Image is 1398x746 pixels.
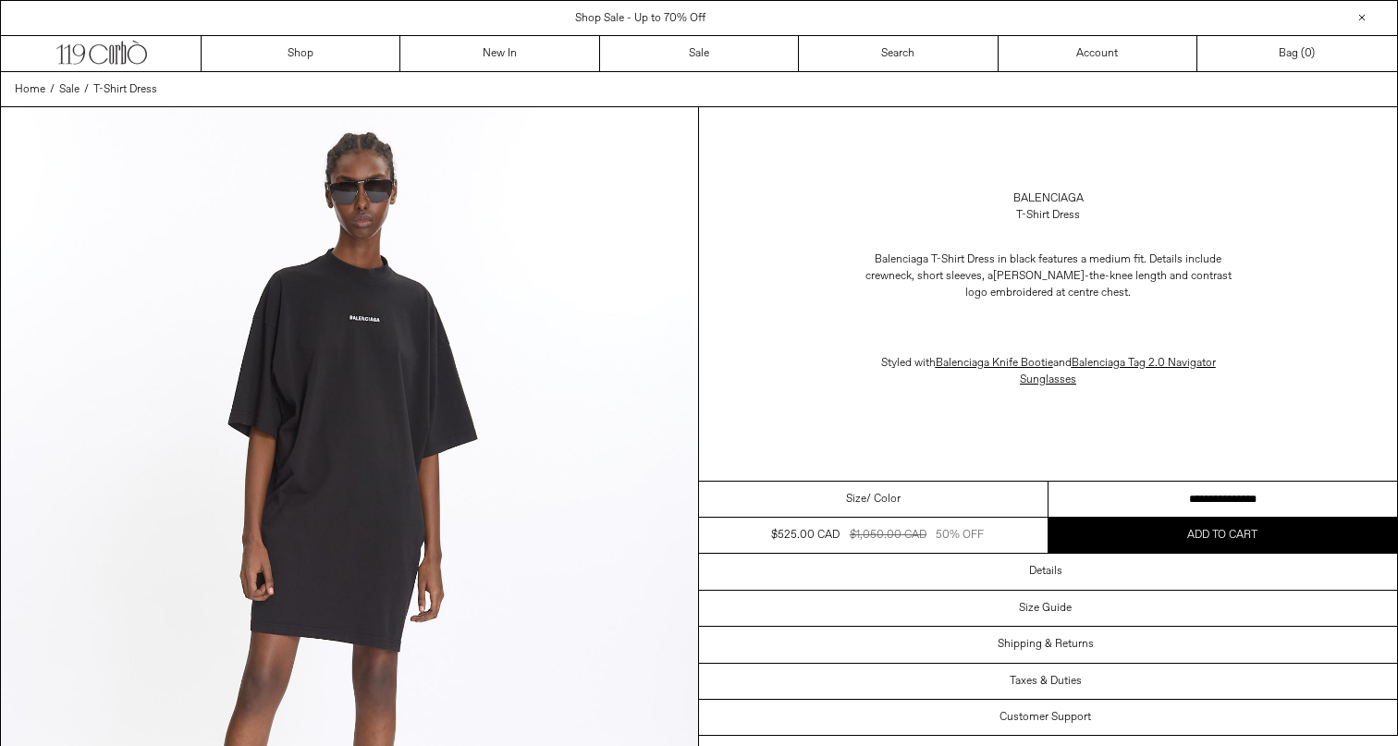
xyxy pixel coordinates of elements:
[864,242,1233,311] p: Balenciaga T-Shirt Dress in black features a medium fit. Details include c
[600,36,799,71] a: Sale
[1019,602,1072,615] h3: Size Guide
[15,82,45,97] span: Home
[93,81,157,98] a: T-Shirt Dress
[1305,45,1315,62] span: )
[866,491,901,508] span: / Color
[1305,46,1311,61] span: 0
[1187,528,1257,543] span: Add to cart
[999,711,1091,724] h3: Customer Support
[846,491,866,508] span: Size
[400,36,599,71] a: New In
[1020,356,1216,387] a: Balenciaga Tag 2.0 Navigator Sunglasses
[936,356,1053,371] a: Balenciaga Knife Bootie
[999,36,1197,71] a: Account
[202,36,400,71] a: Shop
[59,82,80,97] span: Sale
[965,269,1232,300] span: [PERSON_NAME]-the-knee length and contrast logo embroidered at centre chest.
[936,527,984,544] div: 50% OFF
[1197,36,1396,71] a: Bag ()
[871,269,923,284] span: rewneck, s
[93,82,157,97] span: T-Shirt Dress
[1010,675,1082,688] h3: Taxes & Duties
[881,356,1216,387] span: Styled with and
[50,81,55,98] span: /
[575,11,705,26] a: Shop Sale - Up to 70% Off
[771,527,840,544] div: $525.00 CAD
[1029,565,1062,578] h3: Details
[84,81,89,98] span: /
[998,638,1094,651] h3: Shipping & Returns
[1013,190,1084,207] a: Balenciaga
[1048,518,1398,553] button: Add to cart
[1016,207,1080,224] div: T-Shirt Dress
[850,527,926,544] div: $1,050.00 CAD
[923,269,993,284] span: hort sleeves, a
[15,81,45,98] a: Home
[799,36,998,71] a: Search
[59,81,80,98] a: Sale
